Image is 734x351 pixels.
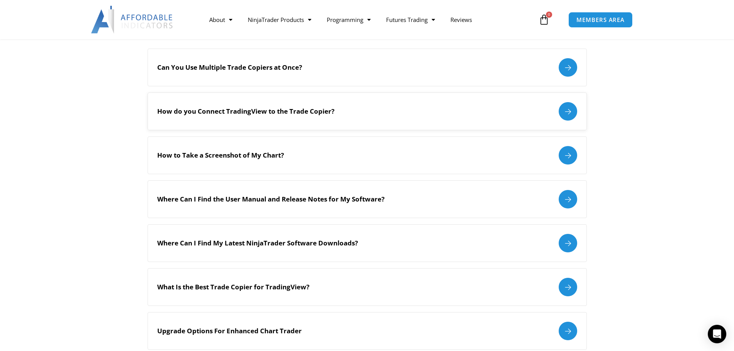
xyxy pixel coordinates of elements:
h2: Where Can I Find the User Manual and Release Notes for My Software? [157,195,385,203]
h2: How do you Connect TradingView to the Trade Copier? [157,107,334,116]
nav: Menu [202,11,537,29]
a: MEMBERS AREA [568,12,633,28]
a: Where Can I Find My Latest NinjaTrader Software Downloads? [148,224,587,262]
a: Can You Use Multiple Trade Copiers at Once? [148,49,587,86]
img: LogoAI | Affordable Indicators – NinjaTrader [91,6,174,34]
h2: Can You Use Multiple Trade Copiers at Once? [157,63,302,72]
a: Upgrade Options For Enhanced Chart Trader [148,312,587,350]
h2: Where Can I Find My Latest NinjaTrader Software Downloads? [157,239,358,247]
a: What Is the Best Trade Copier for TradingView? [148,268,587,306]
span: MEMBERS AREA [576,17,625,23]
div: Open Intercom Messenger [708,325,726,343]
a: Reviews [443,11,480,29]
h2: How to Take a Screenshot of My Chart? [157,151,284,160]
a: How to Take a Screenshot of My Chart? [148,136,587,174]
a: About [202,11,240,29]
a: Futures Trading [378,11,443,29]
a: Where Can I Find the User Manual and Release Notes for My Software? [148,180,587,218]
span: 0 [546,12,552,18]
a: 0 [527,8,561,31]
a: How do you Connect TradingView to the Trade Copier? [148,92,587,130]
h2: Upgrade Options For Enhanced Chart Trader [157,327,302,335]
a: Programming [319,11,378,29]
a: NinjaTrader Products [240,11,319,29]
h2: What Is the Best Trade Copier for TradingView? [157,283,309,291]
